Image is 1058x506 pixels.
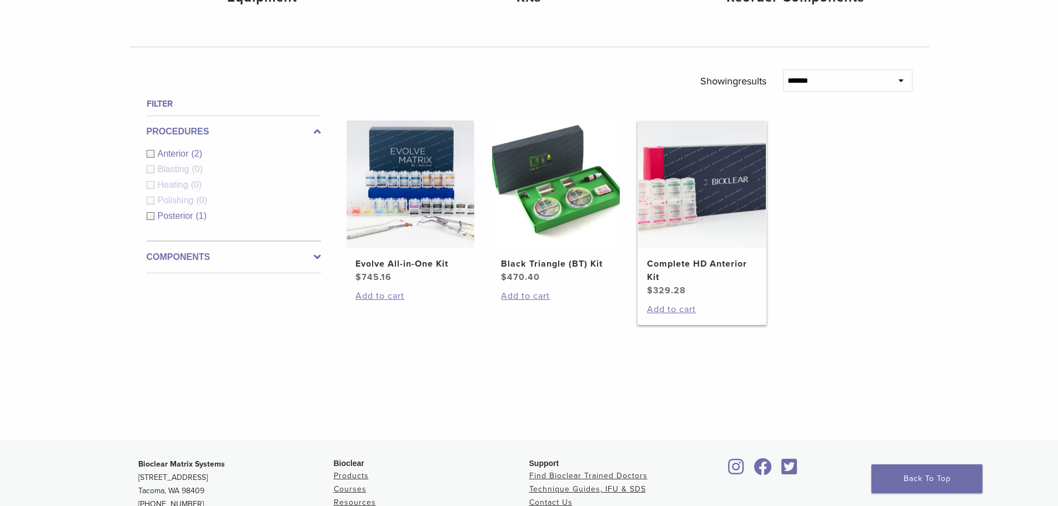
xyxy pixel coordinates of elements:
bdi: 745.16 [355,272,392,283]
a: Bioclear [725,465,748,476]
a: Bioclear [778,465,801,476]
h4: Filter [147,97,321,111]
p: Showing results [700,69,766,93]
span: $ [501,272,507,283]
a: Add to cart: “Black Triangle (BT) Kit” [501,289,611,303]
a: Complete HD Anterior KitComplete HD Anterior Kit $329.28 [638,121,767,297]
span: $ [647,285,653,296]
a: Add to cart: “Complete HD Anterior Kit” [647,303,757,316]
span: Bioclear [334,459,364,468]
a: Evolve All-in-One KitEvolve All-in-One Kit $745.16 [346,121,475,284]
a: Find Bioclear Trained Doctors [529,471,648,480]
img: Evolve All-in-One Kit [347,121,474,248]
span: (0) [196,196,207,205]
h2: Complete HD Anterior Kit [647,257,757,284]
a: Technique Guides, IFU & SDS [529,484,646,494]
span: $ [355,272,362,283]
a: Products [334,471,369,480]
label: Procedures [147,125,321,138]
a: Black Triangle (BT) KitBlack Triangle (BT) Kit $470.40 [492,121,621,284]
span: (2) [192,149,203,158]
a: Bioclear [750,465,776,476]
span: Posterior [158,211,196,221]
label: Components [147,251,321,264]
img: Complete HD Anterior Kit [638,121,766,248]
span: Support [529,459,559,468]
span: (0) [192,164,203,174]
h2: Black Triangle (BT) Kit [501,257,611,270]
span: Blasting [158,164,192,174]
a: Add to cart: “Evolve All-in-One Kit” [355,289,465,303]
span: (0) [191,180,202,189]
img: Black Triangle (BT) Kit [492,121,620,248]
bdi: 470.40 [501,272,540,283]
span: (1) [196,211,207,221]
bdi: 329.28 [647,285,686,296]
a: Back To Top [871,464,982,493]
span: Heating [158,180,191,189]
h2: Evolve All-in-One Kit [355,257,465,270]
strong: Bioclear Matrix Systems [138,459,225,469]
a: Courses [334,484,367,494]
span: Polishing [158,196,197,205]
span: Anterior [158,149,192,158]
